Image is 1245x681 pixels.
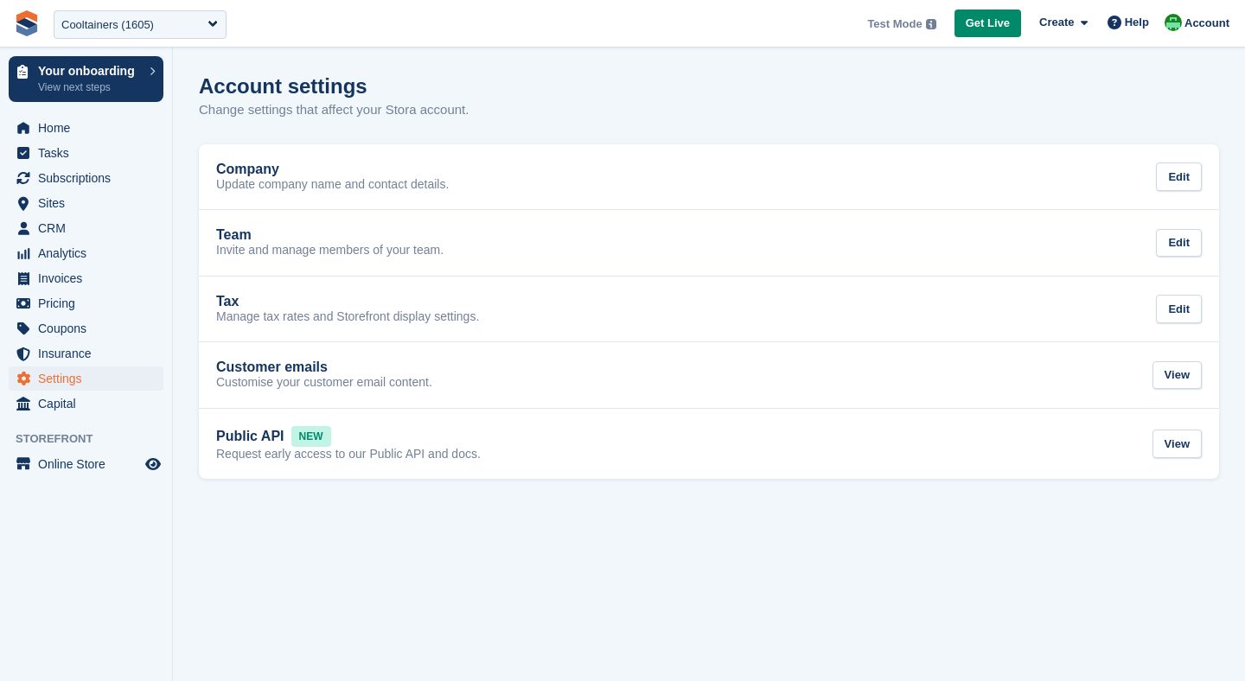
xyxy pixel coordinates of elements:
[199,342,1219,408] a: Customer emails Customise your customer email content. View
[38,80,141,95] p: View next steps
[1156,162,1202,191] div: Edit
[216,177,449,193] p: Update company name and contact details.
[216,429,284,444] h2: Public API
[216,162,279,177] h2: Company
[1184,15,1229,32] span: Account
[1156,229,1202,258] div: Edit
[9,341,163,366] a: menu
[16,430,172,448] span: Storefront
[9,241,163,265] a: menu
[867,16,922,33] span: Test Mode
[38,316,142,340] span: Coupons
[954,10,1021,38] a: Get Live
[9,366,163,391] a: menu
[38,141,142,165] span: Tasks
[9,56,163,102] a: Your onboarding View next steps
[9,116,163,140] a: menu
[9,166,163,190] a: menu
[38,116,142,140] span: Home
[199,100,469,120] p: Change settings that affect your Stora account.
[9,391,163,416] a: menu
[216,375,432,391] p: Customise your customer email content.
[38,166,142,190] span: Subscriptions
[9,266,163,290] a: menu
[38,216,142,240] span: CRM
[38,452,142,476] span: Online Store
[9,291,163,315] a: menu
[216,294,239,309] h2: Tax
[38,391,142,416] span: Capital
[291,426,331,447] span: NEW
[38,291,142,315] span: Pricing
[38,191,142,215] span: Sites
[38,65,141,77] p: Your onboarding
[216,243,444,258] p: Invite and manage members of your team.
[199,277,1219,342] a: Tax Manage tax rates and Storefront display settings. Edit
[1125,14,1149,31] span: Help
[1156,295,1202,323] div: Edit
[9,316,163,340] a: menu
[216,309,479,325] p: Manage tax rates and Storefront display settings.
[38,341,142,366] span: Insurance
[38,266,142,290] span: Invoices
[1152,430,1202,458] div: View
[38,366,142,391] span: Settings
[9,141,163,165] a: menu
[1152,361,1202,390] div: View
[38,241,142,265] span: Analytics
[1165,14,1182,31] img: Laura Carlisle
[216,360,328,375] h2: Customer emails
[216,447,481,462] p: Request early access to our Public API and docs.
[216,227,252,243] h2: Team
[61,16,154,34] div: Cooltainers (1605)
[1039,14,1074,31] span: Create
[9,452,163,476] a: menu
[966,15,1010,32] span: Get Live
[199,74,367,98] h1: Account settings
[143,454,163,474] a: Preview store
[9,216,163,240] a: menu
[9,191,163,215] a: menu
[199,210,1219,276] a: Team Invite and manage members of your team. Edit
[14,10,40,36] img: stora-icon-8386f47178a22dfd0bd8f6a31ec36ba5ce8667c1dd55bd0f319d3a0aa187defe.svg
[926,19,936,29] img: icon-info-grey-7440780725fd019a000dd9b08b2336e03edf1995a4989e88bcd33f0948082b44.svg
[199,144,1219,210] a: Company Update company name and contact details. Edit
[199,409,1219,480] a: Public API NEW Request early access to our Public API and docs. View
